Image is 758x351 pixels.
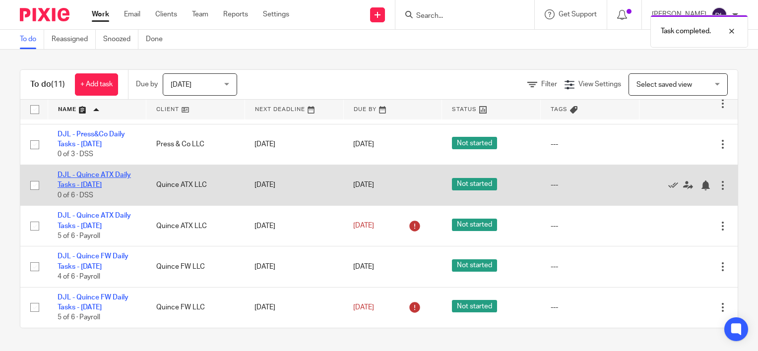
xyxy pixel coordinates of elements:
img: svg%3E [711,7,727,23]
span: 5 of 6 · Payroll [58,233,100,239]
div: --- [551,180,630,190]
span: 4 of 6 · Payroll [58,273,100,280]
p: Due by [136,79,158,89]
span: [DATE] [353,182,374,189]
a: Email [124,9,140,19]
span: Not started [452,178,497,190]
span: 5 of 6 · Payroll [58,314,100,321]
a: DJL - Press&Co Daily Tasks - [DATE] [58,131,125,148]
a: Reassigned [52,30,96,49]
span: 0 of 3 · DSS [58,151,93,158]
span: [DATE] [353,263,374,270]
div: --- [551,262,630,272]
div: --- [551,221,630,231]
span: Tags [551,107,568,112]
div: --- [551,139,630,149]
span: Select saved view [636,81,692,88]
span: Not started [452,137,497,149]
p: Task completed. [661,26,711,36]
span: [DATE] [353,304,374,311]
span: (11) [51,80,65,88]
td: Quince ATX LLC [146,165,245,205]
span: Not started [452,219,497,231]
span: Not started [452,300,497,312]
td: [DATE] [245,246,343,287]
a: Done [146,30,170,49]
h1: To do [30,79,65,90]
a: Work [92,9,109,19]
span: [DATE] [353,141,374,148]
span: Not started [452,259,497,272]
img: Pixie [20,8,69,21]
span: [DATE] [353,223,374,230]
td: [DATE] [245,206,343,246]
td: [DATE] [245,287,343,328]
td: Quince FW LLC [146,246,245,287]
a: DJL - Quince ATX Daily Tasks - [DATE] [58,212,131,229]
a: Settings [263,9,289,19]
a: Team [192,9,208,19]
td: Quince FW LLC [146,287,245,328]
td: Quince ATX LLC [146,206,245,246]
span: 0 of 6 · DSS [58,192,93,199]
span: Filter [541,81,557,88]
a: Reports [223,9,248,19]
a: Mark as done [668,180,683,190]
a: DJL - Quince FW Daily Tasks - [DATE] [58,294,128,311]
div: --- [551,302,630,312]
a: To do [20,30,44,49]
td: [DATE] [245,165,343,205]
a: Snoozed [103,30,138,49]
td: Press & Co LLC [146,124,245,165]
span: View Settings [578,81,621,88]
a: DJL - Quince ATX Daily Tasks - [DATE] [58,172,131,188]
a: DJL - Quince FW Daily Tasks - [DATE] [58,253,128,270]
a: Clients [155,9,177,19]
a: + Add task [75,73,118,96]
span: [DATE] [171,81,191,88]
td: [DATE] [245,124,343,165]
